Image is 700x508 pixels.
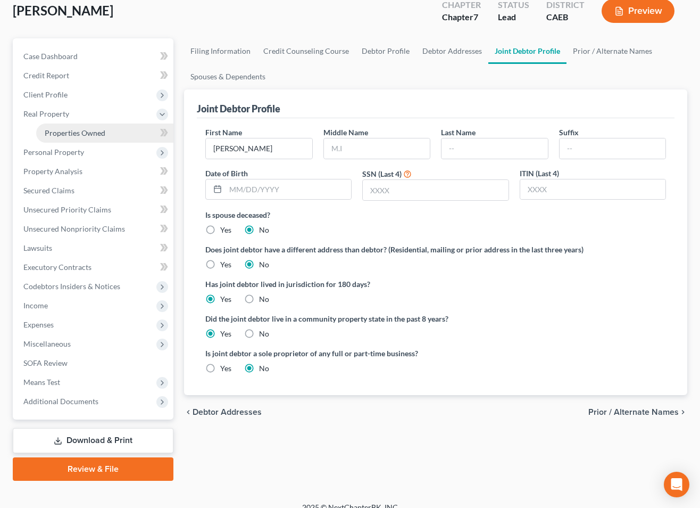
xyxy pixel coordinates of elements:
[23,263,91,272] span: Executory Contracts
[259,294,269,305] label: No
[23,358,68,367] span: SOFA Review
[362,168,402,179] label: SSN (Last 4)
[355,38,416,64] a: Debtor Profile
[45,128,105,137] span: Properties Owned
[23,301,48,310] span: Income
[220,225,231,235] label: Yes
[205,244,666,255] label: Does joint debtor have a different address than debtor? (Residential, mailing or prior address in...
[23,378,60,387] span: Means Test
[324,138,430,159] input: M.I
[259,225,269,235] label: No
[679,408,687,416] i: chevron_right
[23,224,125,233] span: Unsecured Nonpriority Claims
[546,11,585,23] div: CAEB
[588,408,679,416] span: Prior / Alternate Names
[23,243,52,252] span: Lawsuits
[184,408,262,416] button: chevron_left Debtor Addresses
[363,180,508,200] input: XXXX
[259,363,269,374] label: No
[184,38,257,64] a: Filing Information
[205,313,666,324] label: Did the joint debtor live in a community property state in the past 8 years?
[15,66,173,85] a: Credit Report
[205,209,666,220] label: Is spouse deceased?
[566,38,659,64] a: Prior / Alternate Names
[259,259,269,270] label: No
[197,102,280,115] div: Joint Debtor Profile
[23,186,74,195] span: Secured Claims
[226,179,351,200] input: MM/DD/YYYY
[23,397,98,406] span: Additional Documents
[206,138,312,159] input: --
[220,363,231,374] label: Yes
[23,167,82,176] span: Property Analysis
[15,219,173,239] a: Unsecured Nonpriority Claims
[205,278,666,290] label: Has joint debtor lived in jurisdiction for 180 days?
[520,168,559,179] label: ITIN (Last 4)
[36,124,173,143] a: Properties Owned
[441,127,476,138] label: Last Name
[15,200,173,219] a: Unsecured Priority Claims
[15,258,173,277] a: Executory Contracts
[473,12,478,22] span: 7
[23,71,69,80] span: Credit Report
[23,109,69,118] span: Real Property
[220,329,231,339] label: Yes
[205,127,242,138] label: First Name
[442,11,481,23] div: Chapter
[23,52,78,61] span: Case Dashboard
[23,339,71,348] span: Miscellaneous
[13,428,173,453] a: Download & Print
[498,11,529,23] div: Lead
[488,38,566,64] a: Joint Debtor Profile
[184,64,272,89] a: Spouses & Dependents
[15,47,173,66] a: Case Dashboard
[23,320,54,329] span: Expenses
[15,162,173,181] a: Property Analysis
[15,354,173,373] a: SOFA Review
[205,348,430,359] label: Is joint debtor a sole proprietor of any full or part-time business?
[15,239,173,258] a: Lawsuits
[13,3,113,18] span: [PERSON_NAME]
[193,408,262,416] span: Debtor Addresses
[13,457,173,481] a: Review & File
[441,138,548,159] input: --
[23,148,84,157] span: Personal Property
[220,294,231,305] label: Yes
[520,179,665,200] input: XXXX
[559,127,579,138] label: Suffix
[560,138,666,159] input: --
[664,472,689,497] div: Open Intercom Messenger
[257,38,355,64] a: Credit Counseling Course
[323,127,368,138] label: Middle Name
[15,181,173,200] a: Secured Claims
[23,90,68,99] span: Client Profile
[184,408,193,416] i: chevron_left
[23,205,111,214] span: Unsecured Priority Claims
[588,408,687,416] button: Prior / Alternate Names chevron_right
[416,38,488,64] a: Debtor Addresses
[259,329,269,339] label: No
[205,168,248,179] label: Date of Birth
[220,259,231,270] label: Yes
[23,282,120,291] span: Codebtors Insiders & Notices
